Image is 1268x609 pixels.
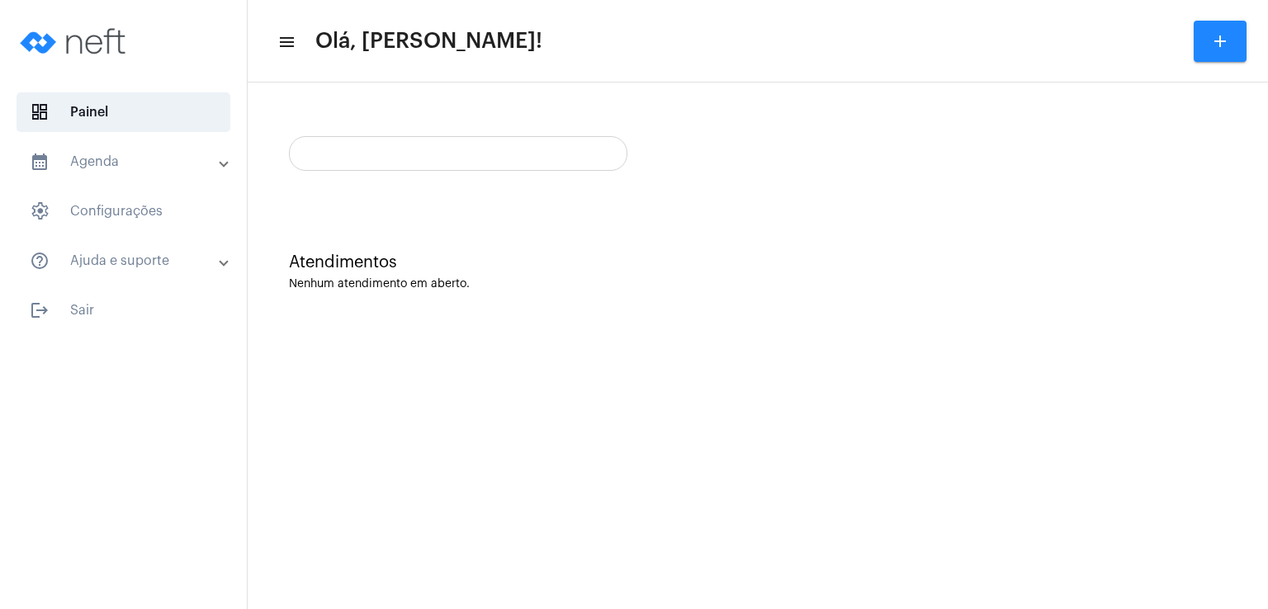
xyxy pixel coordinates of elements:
span: Olá, [PERSON_NAME]! [315,28,542,54]
span: sidenav icon [30,201,50,221]
mat-panel-title: Ajuda e suporte [30,251,220,271]
mat-expansion-panel-header: sidenav iconAjuda e suporte [10,241,247,281]
mat-icon: sidenav icon [30,251,50,271]
div: Atendimentos [289,253,1227,271]
mat-expansion-panel-header: sidenav iconAgenda [10,142,247,182]
mat-icon: sidenav icon [30,152,50,172]
div: Nenhum atendimento em aberto. [289,278,1227,290]
mat-panel-title: Agenda [30,152,220,172]
span: Sair [17,290,230,330]
span: Painel [17,92,230,132]
span: Configurações [17,191,230,231]
img: logo-neft-novo-2.png [13,8,137,74]
mat-icon: sidenav icon [30,300,50,320]
mat-icon: sidenav icon [277,32,294,52]
span: sidenav icon [30,102,50,122]
mat-icon: add [1210,31,1230,51]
